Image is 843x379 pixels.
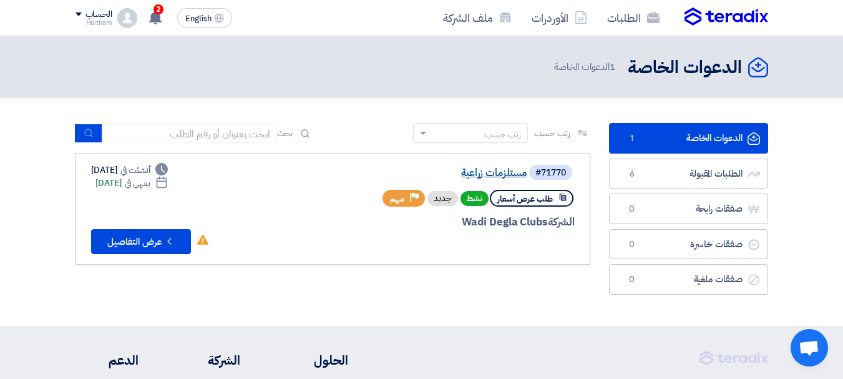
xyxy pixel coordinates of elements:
[625,132,640,145] span: 1
[522,3,597,32] a: الأوردرات
[275,214,575,230] div: Wadi Degla Clubs
[497,193,553,205] span: طلب عرض أسعار
[175,351,240,370] li: الشركة
[791,329,828,367] div: Open chat
[102,124,277,143] input: ابحث بعنوان أو رقم الطلب
[76,19,112,26] div: Haitham
[609,264,768,295] a: صفقات ملغية0
[76,351,139,370] li: الدعم
[153,4,163,14] span: 2
[609,229,768,260] a: صفقات خاسرة0
[277,127,293,140] span: بحث
[433,3,522,32] a: ملف الشركة
[554,60,618,74] span: الدعوات الخاصة
[277,167,527,179] a: مستلزمات زراعية
[117,8,137,28] img: profile_test.png
[460,191,489,206] span: نشط
[185,14,212,23] span: English
[625,168,640,180] span: 6
[625,203,640,215] span: 0
[278,351,348,370] li: الحلول
[125,177,150,190] span: ينتهي في
[427,191,458,206] div: جديد
[95,177,168,190] div: [DATE]
[548,214,575,230] span: الشركة
[625,273,640,286] span: 0
[120,164,150,177] span: أنشئت في
[535,169,566,177] div: #71770
[685,7,768,26] img: Teradix logo
[177,8,232,28] button: English
[534,127,570,140] span: رتب حسب
[609,194,768,224] a: صفقات رابحة0
[609,159,768,189] a: الطلبات المقبولة6
[485,128,521,141] div: رتب حسب
[609,123,768,154] a: الدعوات الخاصة1
[85,9,112,20] div: الحساب
[597,3,670,32] a: الطلبات
[91,164,168,177] div: [DATE]
[390,193,404,205] span: مهم
[91,229,191,254] button: عرض التفاصيل
[625,239,640,251] span: 0
[628,56,742,80] h2: الدعوات الخاصة
[610,60,615,74] span: 1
